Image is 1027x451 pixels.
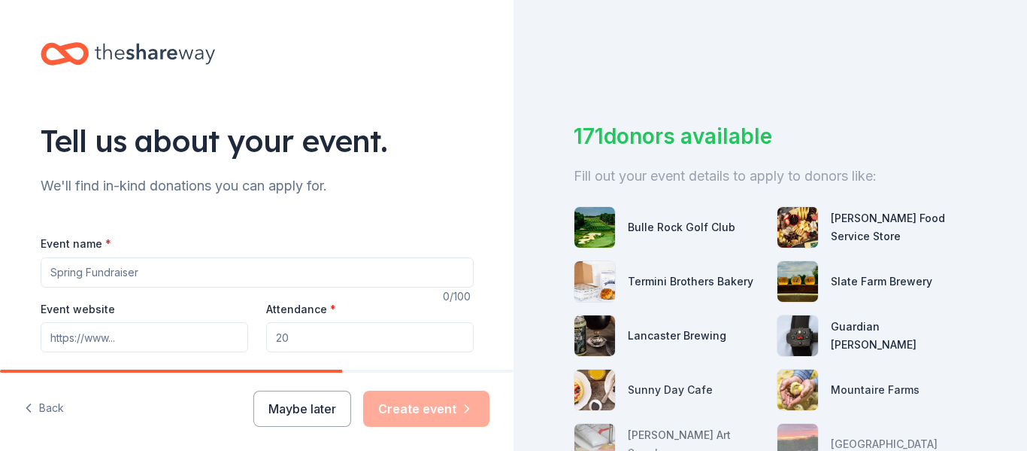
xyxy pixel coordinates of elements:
[628,218,735,236] div: Bulle Rock Golf Club
[266,367,321,382] label: ZIP code
[443,288,474,306] div: 0 /100
[628,273,753,291] div: Termini Brothers Bakery
[41,302,115,317] label: Event website
[574,370,615,410] img: photo for Sunny Day Cafe
[777,261,818,302] img: photo for Slate Farm Brewery
[628,327,726,345] div: Lancaster Brewing
[41,322,248,352] input: https://www...
[831,273,932,291] div: Slate Farm Brewery
[777,370,818,410] img: photo for Mountaire Farms
[777,315,818,356] img: photo for Guardian Angel Device
[574,164,967,188] div: Fill out your event details to apply to donors like:
[41,236,111,251] label: Event name
[777,207,818,248] img: photo for Gordon Food Service Store
[41,120,474,162] div: Tell us about your event.
[41,367,248,382] label: Date
[253,391,351,427] button: Maybe later
[574,207,615,248] img: photo for Bulle Rock Golf Club
[41,257,474,288] input: Spring Fundraiser
[41,174,474,198] div: We'll find in-kind donations you can apply for.
[266,322,474,352] input: 20
[831,318,968,354] div: Guardian [PERSON_NAME]
[574,261,615,302] img: photo for Termini Brothers Bakery
[574,120,967,152] div: 171 donors available
[266,302,336,317] label: Attendance
[831,209,968,245] div: [PERSON_NAME] Food Service Store
[24,393,64,425] button: Back
[574,315,615,356] img: photo for Lancaster Brewing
